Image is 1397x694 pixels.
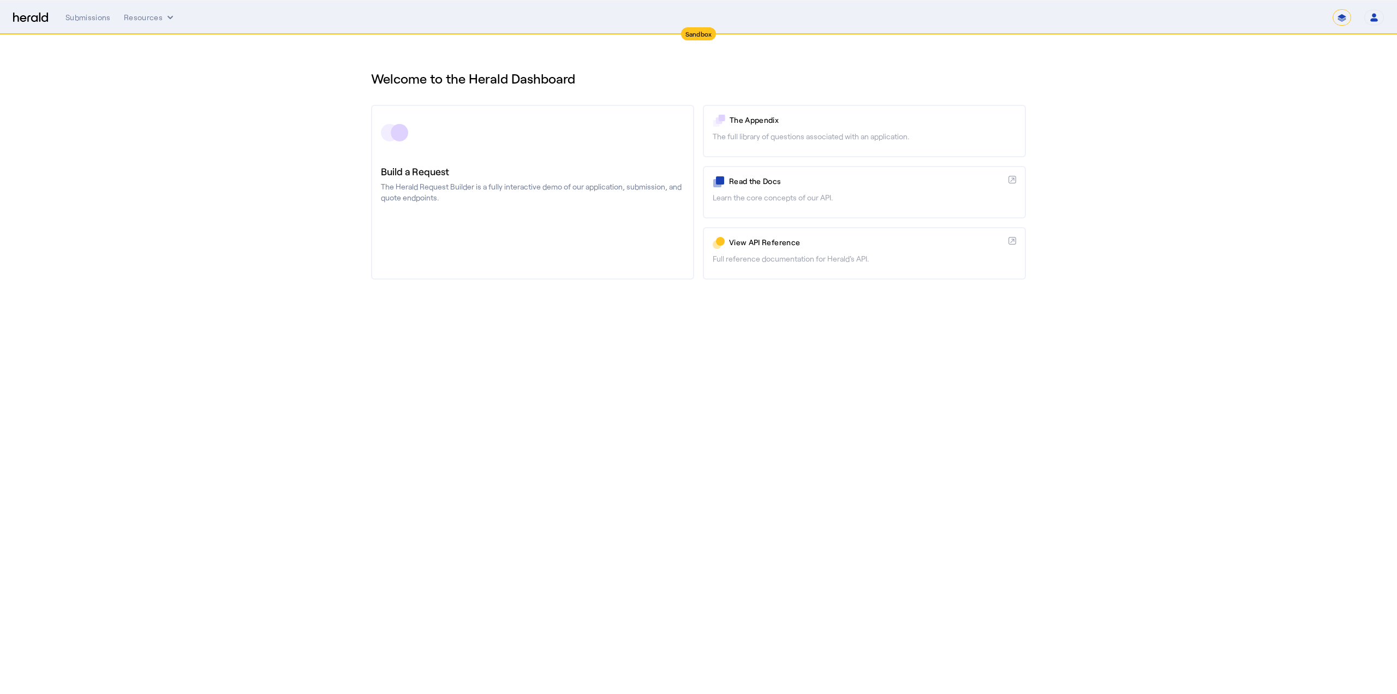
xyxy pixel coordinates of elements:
h1: Welcome to the Herald Dashboard [371,70,1026,87]
a: Build a RequestThe Herald Request Builder is a fully interactive demo of our application, submiss... [371,105,694,280]
p: Full reference documentation for Herald's API. [713,253,1016,264]
p: Read the Docs [729,176,1004,187]
a: Read the DocsLearn the core concepts of our API. [703,166,1026,218]
p: View API Reference [729,237,1004,248]
p: The full library of questions associated with an application. [713,131,1016,142]
button: Resources dropdown menu [124,12,176,23]
h3: Build a Request [381,164,684,179]
div: Sandbox [681,27,717,40]
p: The Herald Request Builder is a fully interactive demo of our application, submission, and quote ... [381,181,684,203]
a: The AppendixThe full library of questions associated with an application. [703,105,1026,157]
img: Herald Logo [13,13,48,23]
div: Submissions [65,12,111,23]
p: The Appendix [730,115,1016,126]
p: Learn the core concepts of our API. [713,192,1016,203]
a: View API ReferenceFull reference documentation for Herald's API. [703,227,1026,280]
